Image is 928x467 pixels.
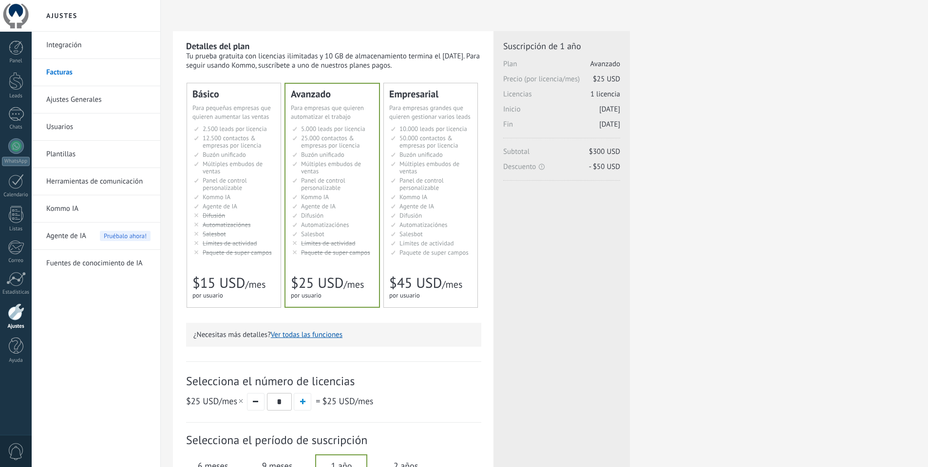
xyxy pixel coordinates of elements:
a: Usuarios [46,113,151,141]
span: /mes [245,278,265,291]
b: Detalles del plan [186,40,249,52]
div: Correo [2,258,30,264]
li: Plantillas [32,141,160,168]
span: [DATE] [599,105,620,114]
span: $25 USD [593,75,620,84]
div: Chats [2,124,30,131]
span: Pruébalo ahora! [100,231,151,241]
li: Ajustes Generales [32,86,160,113]
span: por usuario [192,291,223,299]
li: Herramientas de comunicación [32,168,160,195]
div: Avanzado [291,89,374,99]
span: Buzón unificado [399,150,443,159]
span: Automatizaciónes [301,221,349,229]
a: Integración [46,32,151,59]
span: Panel de control personalizable [203,176,247,192]
a: Plantillas [46,141,151,168]
span: Salesbot [301,230,324,238]
span: Kommo IA [203,193,230,201]
span: Paquete de super campos [203,248,272,257]
span: Salesbot [399,230,423,238]
span: Para empresas que quieren automatizar el trabajo [291,104,364,121]
span: Múltiples embudos de ventas [399,160,459,175]
span: Paquete de super campos [301,248,370,257]
span: $45 USD [389,274,442,292]
li: Integración [32,32,160,59]
div: Ayuda [2,357,30,364]
span: Límites de actividad [203,239,257,247]
span: Agente de IA [46,223,86,250]
span: Panel de control personalizable [301,176,345,192]
div: Estadísticas [2,289,30,296]
div: Ajustes [2,323,30,330]
span: 12.500 contactos & empresas por licencia [203,134,261,149]
span: Kommo IA [399,193,427,201]
span: Fin [503,120,620,135]
span: Difusión [301,211,323,220]
span: Selecciona el período de suscripción [186,432,481,448]
div: WhatsApp [2,157,30,166]
span: Buzón unificado [203,150,246,159]
a: Facturas [46,59,151,86]
span: Descuento [503,162,620,171]
span: $15 USD [192,274,245,292]
span: $25 USD [322,395,355,407]
span: por usuario [291,291,322,299]
span: Panel de control personalizable [399,176,444,192]
span: Kommo IA [301,193,329,201]
span: Múltiples embudos de ventas [203,160,263,175]
span: Límites de actividad [301,239,356,247]
span: Selecciona el número de licencias [186,374,481,389]
span: 50.000 contactos & empresas por licencia [399,134,458,149]
span: /mes [186,395,245,407]
div: Empresarial [389,89,472,99]
div: Básico [192,89,275,99]
div: Panel [2,58,30,64]
a: Herramientas de comunicación [46,168,151,195]
span: Salesbot [203,230,226,238]
span: Plan [503,59,620,75]
span: por usuario [389,291,420,299]
span: Subtotal [503,147,620,162]
span: - $50 USD [589,162,620,171]
span: 10.000 leads por licencia [399,125,467,133]
span: Difusión [203,211,225,220]
span: /mes [442,278,462,291]
span: Avanzado [590,59,620,69]
span: Inicio [503,105,620,120]
a: Agente de IA Pruébalo ahora! [46,223,151,250]
span: Precio (por licencia/mes) [503,75,620,90]
span: 5.000 leads por licencia [301,125,365,133]
button: Ver todas las funciones [271,330,342,339]
span: 25.000 contactos & empresas por licencia [301,134,360,149]
span: Automatizaciónes [399,221,448,229]
span: $25 USD [186,395,219,407]
li: Agente de IA [32,223,160,250]
span: Agente de IA [301,202,336,210]
div: Calendario [2,192,30,198]
span: = [316,395,320,407]
p: ¿Necesitas más detalles? [193,330,474,339]
span: 1 licencia [590,90,620,99]
span: /mes [322,395,373,407]
span: Paquete de super campos [399,248,469,257]
div: Leads [2,93,30,99]
div: Tu prueba gratuita con licencias ilimitadas y 10 GB de almacenamiento termina el [DATE]. Para seg... [186,52,481,70]
span: Licencias [503,90,620,105]
a: Ajustes Generales [46,86,151,113]
span: 2.500 leads por licencia [203,125,267,133]
span: $25 USD [291,274,343,292]
span: $300 USD [589,147,620,156]
span: Agente de IA [399,202,434,210]
span: Automatizaciónes [203,221,251,229]
span: /mes [343,278,364,291]
span: Límites de actividad [399,239,454,247]
span: Múltiples embudos de ventas [301,160,361,175]
span: Buzón unificado [301,150,344,159]
span: Suscripción de 1 año [503,40,620,52]
li: Usuarios [32,113,160,141]
a: Kommo IA [46,195,151,223]
a: Fuentes de conocimiento de IA [46,250,151,277]
span: [DATE] [599,120,620,129]
span: Para empresas grandes que quieren gestionar varios leads [389,104,471,121]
